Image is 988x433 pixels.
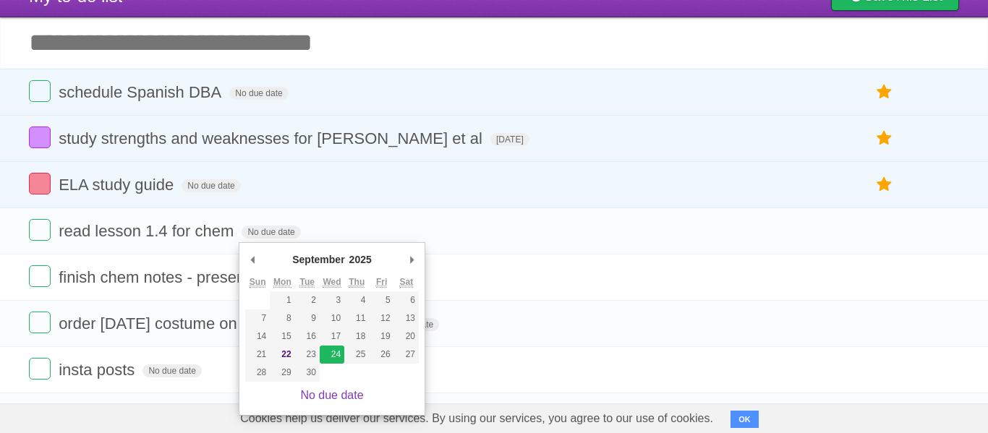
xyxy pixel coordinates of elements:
[320,291,344,309] button: 3
[295,346,320,364] button: 23
[242,226,300,239] span: No due date
[245,309,270,327] button: 7
[394,291,419,309] button: 6
[295,291,320,309] button: 2
[29,80,51,102] label: Done
[320,346,344,364] button: 24
[273,277,291,288] abbr: Monday
[295,327,320,346] button: 16
[270,291,294,309] button: 1
[270,346,294,364] button: 22
[245,364,270,382] button: 28
[182,179,240,192] span: No due date
[349,277,365,288] abbr: Thursday
[59,268,310,286] span: finish chem notes - presenting data
[29,358,51,380] label: Done
[59,176,177,194] span: ELA study guide
[344,327,369,346] button: 18
[369,309,393,327] button: 12
[369,327,393,346] button: 19
[295,309,320,327] button: 9
[404,249,419,270] button: Next Month
[394,346,419,364] button: 27
[320,327,344,346] button: 17
[59,314,376,333] span: order [DATE] costume on [PERSON_NAME]
[320,309,344,327] button: 10
[59,361,138,379] span: insta posts
[59,83,225,101] span: schedule Spanish DBA
[323,277,341,288] abbr: Wednesday
[369,346,393,364] button: 26
[731,411,759,428] button: OK
[142,364,201,377] span: No due date
[29,312,51,333] label: Done
[295,364,320,382] button: 30
[871,80,898,104] label: Star task
[270,364,294,382] button: 29
[871,173,898,197] label: Star task
[29,219,51,241] label: Done
[394,327,419,346] button: 20
[400,277,414,288] abbr: Saturday
[344,309,369,327] button: 11
[229,87,288,100] span: No due date
[300,389,363,401] a: No due date
[369,291,393,309] button: 5
[490,133,529,146] span: [DATE]
[376,277,387,288] abbr: Friday
[290,249,346,270] div: September
[29,265,51,287] label: Done
[344,346,369,364] button: 25
[871,127,898,150] label: Star task
[245,249,260,270] button: Previous Month
[59,222,237,240] span: read lesson 1.4 for chem
[394,309,419,327] button: 13
[299,277,314,288] abbr: Tuesday
[250,277,266,288] abbr: Sunday
[344,291,369,309] button: 4
[270,327,294,346] button: 15
[29,127,51,148] label: Done
[226,404,728,433] span: Cookies help us deliver our services. By using our services, you agree to our use of cookies.
[59,129,486,147] span: study strengths and weaknesses for [PERSON_NAME] et al
[245,327,270,346] button: 14
[245,346,270,364] button: 21
[347,249,374,270] div: 2025
[29,173,51,194] label: Done
[270,309,294,327] button: 8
